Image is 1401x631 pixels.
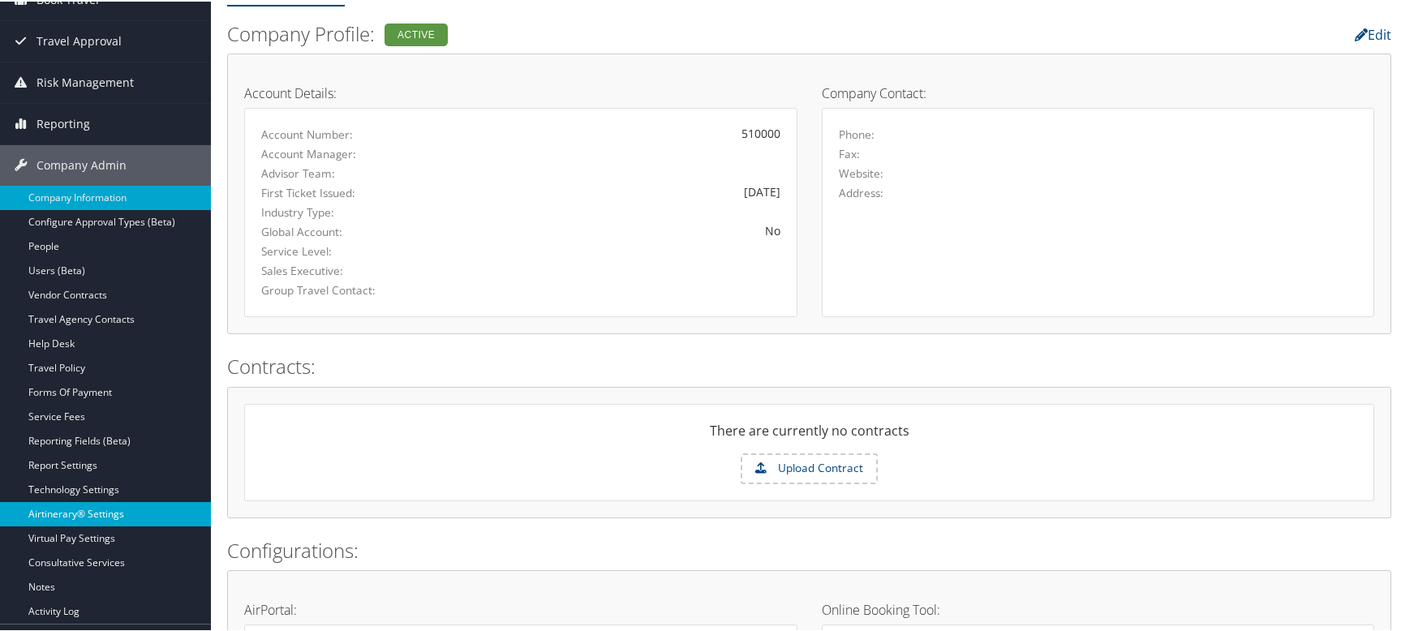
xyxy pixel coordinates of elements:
[227,535,1391,563] h2: Configurations:
[742,453,876,481] label: Upload Contract
[261,222,418,238] label: Global Account:
[442,123,780,140] div: 510000
[385,22,448,45] div: Active
[261,183,418,200] label: First Ticket Issued:
[839,144,860,161] label: Fax:
[261,242,418,258] label: Service Level:
[442,221,780,238] div: No
[261,261,418,277] label: Sales Executive:
[261,144,418,161] label: Account Manager:
[822,602,1375,615] h4: Online Booking Tool:
[244,602,797,615] h4: AirPortal:
[227,19,995,46] h2: Company Profile:
[261,164,418,180] label: Advisor Team:
[37,61,134,101] span: Risk Management
[37,144,127,184] span: Company Admin
[261,203,418,219] label: Industry Type:
[442,182,780,199] div: [DATE]
[37,102,90,143] span: Reporting
[261,281,418,297] label: Group Travel Contact:
[245,419,1373,452] div: There are currently no contracts
[1355,24,1391,42] a: Edit
[37,19,122,60] span: Travel Approval
[227,351,1391,379] h2: Contracts:
[839,183,883,200] label: Address:
[839,125,875,141] label: Phone:
[244,85,797,98] h4: Account Details:
[261,125,418,141] label: Account Number:
[839,164,883,180] label: Website:
[822,85,1375,98] h4: Company Contact:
